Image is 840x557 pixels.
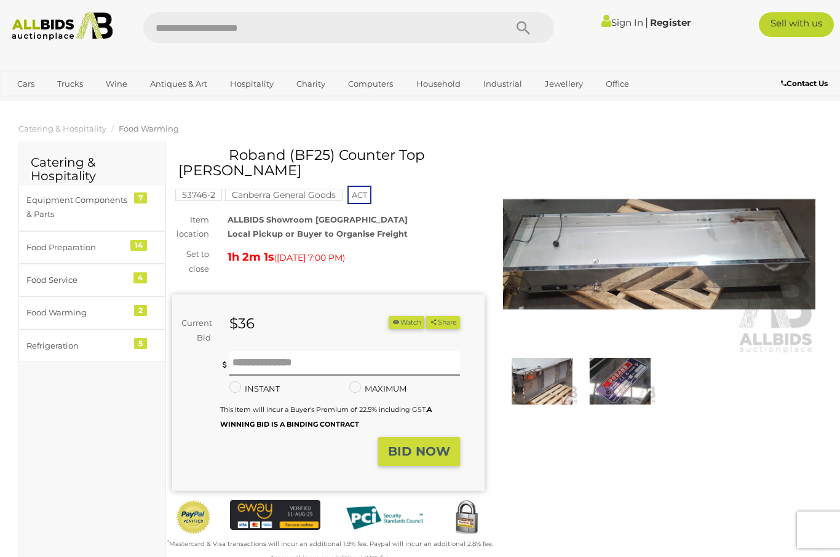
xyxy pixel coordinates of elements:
[759,12,834,37] a: Sell with us
[339,500,430,536] img: PCI DSS compliant
[340,74,401,94] a: Computers
[18,231,165,264] a: Food Preparation 14
[49,74,91,94] a: Trucks
[781,79,828,88] b: Contact Us
[645,15,648,29] span: |
[220,405,432,428] small: This Item will incur a Buyer's Premium of 22.5% including GST.
[26,339,128,353] div: Refrigeration
[178,148,481,179] h1: Roband (BF25) Counter Top [PERSON_NAME]
[134,192,147,203] div: 7
[18,264,165,296] a: Food Service 4
[163,213,218,242] div: Item location
[288,74,333,94] a: Charity
[475,74,530,94] a: Industrial
[18,184,165,231] a: Equipment Components & Parts 7
[229,382,280,396] label: INSTANT
[378,437,460,466] button: BID NOW
[448,500,485,536] img: Secured by Rapid SSL
[584,358,656,404] img: Roband (BF25) Counter Top Bain Marie
[506,358,578,404] img: Roband (BF25) Counter Top Bain Marie
[172,316,220,345] div: Current Bid
[26,306,128,320] div: Food Warming
[389,316,424,329] li: Watch this item
[163,247,218,276] div: Set to close
[347,186,371,204] span: ACT
[225,189,343,201] mark: Canberra General Goods
[18,124,106,133] a: Catering & Hospitality
[175,189,222,201] mark: 53746-2
[230,500,321,530] img: eWAY Payment Gateway
[228,215,408,224] strong: ALLBIDS Showroom [GEOGRAPHIC_DATA]
[134,338,147,349] div: 5
[134,305,147,316] div: 2
[601,17,643,28] a: Sign In
[130,240,147,251] div: 14
[277,252,343,263] span: [DATE] 7:00 PM
[119,124,179,133] a: Food Warming
[389,316,424,329] button: Watch
[228,250,274,264] strong: 1h 2m 1s
[274,253,345,263] span: ( )
[503,154,815,355] img: Roband (BF25) Counter Top Bain Marie
[142,74,215,94] a: Antiques & Art
[9,74,42,94] a: Cars
[133,272,147,283] div: 4
[222,74,282,94] a: Hospitality
[349,382,406,396] label: MAXIMUM
[220,405,432,428] b: A WINNING BID IS A BINDING CONTRACT
[6,12,118,41] img: Allbids.com.au
[57,94,160,114] a: [GEOGRAPHIC_DATA]
[175,190,222,200] a: 53746-2
[9,94,50,114] a: Sports
[781,77,831,90] a: Contact Us
[229,315,255,332] strong: $36
[18,330,165,362] a: Refrigeration 5
[26,273,128,287] div: Food Service
[650,17,691,28] a: Register
[18,296,165,329] a: Food Warming 2
[537,74,591,94] a: Jewellery
[426,316,460,329] button: Share
[408,74,469,94] a: Household
[26,240,128,255] div: Food Preparation
[225,190,343,200] a: Canberra General Goods
[26,193,128,222] div: Equipment Components & Parts
[388,444,450,459] strong: BID NOW
[228,229,408,239] strong: Local Pickup or Buyer to Organise Freight
[98,74,135,94] a: Wine
[175,500,212,535] img: Official PayPal Seal
[31,156,153,183] h2: Catering & Hospitality
[598,74,637,94] a: Office
[493,12,554,43] button: Search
